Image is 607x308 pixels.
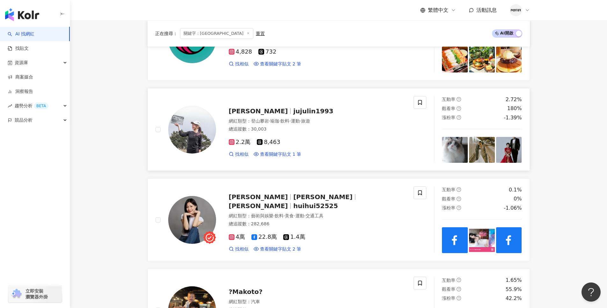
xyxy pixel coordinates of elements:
span: question-circle [457,187,461,192]
span: · [284,213,285,218]
span: 1.4萬 [283,234,305,240]
img: post-image [442,227,468,253]
span: [PERSON_NAME] [229,202,288,210]
span: question-circle [457,296,461,300]
a: searchAI 找網紅 [8,31,34,37]
div: 總追蹤數 ： 282,686 [229,221,406,227]
span: 漲粉率 [442,296,455,301]
img: post-image [442,137,468,163]
img: logo [5,8,39,21]
img: post-image [469,227,495,253]
span: 活動訊息 [476,7,497,13]
span: 22.8萬 [251,234,277,240]
span: question-circle [457,106,461,111]
span: 找相似 [235,246,249,252]
span: 觀看率 [442,106,455,111]
a: 找相似 [229,151,249,158]
span: 漲粉率 [442,115,455,120]
div: 重置 [256,31,265,36]
span: 查看關鍵字貼文 2 筆 [260,61,301,67]
a: 找貼文 [8,45,29,52]
span: question-circle [457,97,461,101]
span: 4,828 [229,49,252,55]
div: 總追蹤數 ： 30,003 [229,126,406,132]
span: 關鍵字：[GEOGRAPHIC_DATA] [180,28,254,39]
span: · [269,118,270,124]
a: 找相似 [229,246,249,252]
div: 42.2% [506,295,522,302]
span: 觀看率 [442,287,455,292]
a: 查看關鍵字貼文 1 筆 [254,151,301,158]
span: [PERSON_NAME] [229,107,288,115]
span: 找相似 [235,151,249,158]
span: 查看關鍵字貼文 2 筆 [260,246,301,252]
div: 網紅類型 ： [229,213,406,219]
span: 交通工具 [306,213,323,218]
span: question-circle [457,287,461,291]
span: huihui52525 [293,202,338,210]
span: 汽車 [251,299,260,304]
img: post-image [469,137,495,163]
img: post-image [496,137,522,163]
span: 登山攀岩 [251,118,269,124]
a: 查看關鍵字貼文 2 筆 [254,246,301,252]
span: 繁體中文 [428,7,448,14]
a: 洞察報告 [8,88,33,95]
iframe: Help Scout Beacon - Open [582,282,601,302]
a: 找相似 [229,61,249,67]
span: question-circle [457,278,461,282]
img: post-image [496,227,522,253]
span: 732 [258,49,276,55]
div: 1.65% [506,277,522,284]
img: post-image [442,47,468,72]
div: 網紅類型 ： [229,299,406,305]
span: 資源庫 [15,56,28,70]
div: -1.39% [504,114,522,121]
span: 漲粉率 [442,205,455,210]
div: 55.9% [506,286,522,293]
span: · [273,213,275,218]
span: · [279,118,280,124]
img: %E7%A4%BE%E7%BE%A4%E7%94%A8LOGO.png [510,4,522,16]
a: chrome extension立即安裝 瀏覽器外掛 [8,285,62,303]
span: 運動 [291,118,300,124]
span: · [289,118,291,124]
div: 2.72% [506,96,522,103]
span: 互動率 [442,278,455,283]
span: question-circle [457,115,461,120]
span: 找相似 [235,61,249,67]
span: · [304,213,306,218]
img: post-image [496,47,522,72]
span: 8,463 [257,139,280,146]
div: -1.06% [504,205,522,212]
span: question-circle [457,206,461,210]
span: 正在搜尋 ： [155,31,177,36]
span: 藝術與娛樂 [251,213,273,218]
span: 美食 [285,213,294,218]
span: 4萬 [229,234,245,240]
span: jujulin1993 [293,107,333,115]
span: 旅遊 [301,118,310,124]
span: 2.2萬 [229,139,251,146]
div: 網紅類型 ： [229,118,406,124]
a: 查看關鍵字貼文 2 筆 [254,61,301,67]
span: rise [8,104,12,108]
div: 0% [514,195,522,202]
a: 商案媒合 [8,74,33,80]
span: 觀看率 [442,196,455,201]
a: KOL Avatar[PERSON_NAME]jujulin1993網紅類型：登山攀岩·瑜珈·飲料·運動·旅遊總追蹤數：30,0032.2萬8,463找相似查看關鍵字貼文 1 筆互動率quest... [148,88,530,171]
span: · [294,213,295,218]
span: 競品分析 [15,113,33,127]
img: KOL Avatar [168,196,216,244]
span: 飲料 [280,118,289,124]
span: 瑜珈 [270,118,279,124]
img: chrome extension [10,289,23,299]
span: 互動率 [442,97,455,102]
span: 飲料 [275,213,284,218]
div: 180% [507,105,522,112]
a: KOL Avatar[PERSON_NAME][PERSON_NAME][PERSON_NAME]huihui52525網紅類型：藝術與娛樂·飲料·美食·運動·交通工具總追蹤數：282,6864... [148,178,530,261]
span: question-circle [457,197,461,201]
span: 立即安裝 瀏覽器外掛 [25,288,48,300]
img: KOL Avatar [168,106,216,154]
div: BETA [34,103,48,109]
